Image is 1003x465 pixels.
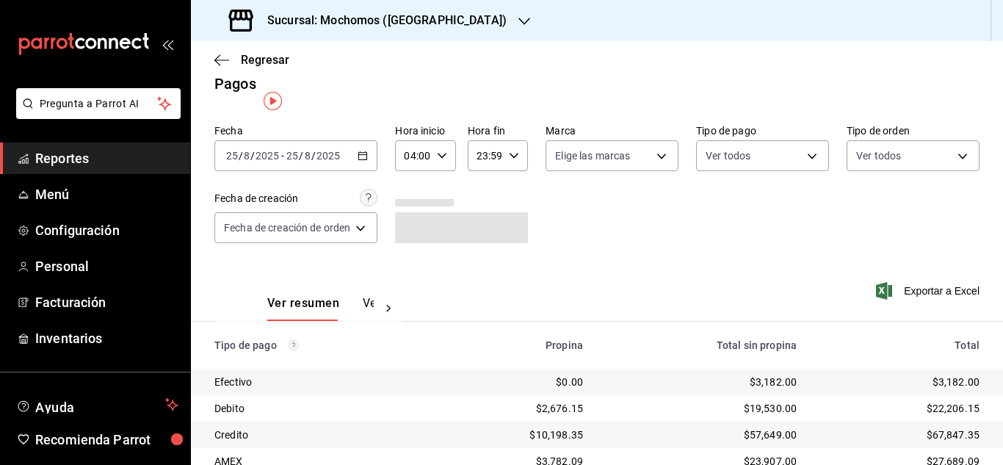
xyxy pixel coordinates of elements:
[214,401,425,416] div: Debito
[555,148,630,163] span: Elige las marcas
[256,12,507,29] h3: Sucursal: Mochomos ([GEOGRAPHIC_DATA])
[696,126,829,136] label: Tipo de pago
[214,428,425,442] div: Credito
[224,220,350,235] span: Fecha de creación de orden
[241,53,289,67] span: Regresar
[10,107,181,122] a: Pregunta a Parrot AI
[606,428,797,442] div: $57,649.00
[255,150,280,162] input: ----
[267,296,374,321] div: navigation tabs
[286,150,299,162] input: --
[214,73,256,95] div: Pagos
[16,88,181,119] button: Pregunta a Parrot AI
[847,126,980,136] label: Tipo de orden
[820,339,980,351] div: Total
[449,401,583,416] div: $2,676.15
[225,150,239,162] input: --
[606,375,797,389] div: $3,182.00
[289,340,299,350] svg: Los pagos realizados con Pay y otras terminales son montos brutos.
[706,148,750,163] span: Ver todos
[35,430,178,450] span: Recomienda Parrot
[35,328,178,348] span: Inventarios
[162,38,173,50] button: open_drawer_menu
[239,150,243,162] span: /
[449,339,583,351] div: Propina
[856,148,901,163] span: Ver todos
[820,401,980,416] div: $22,206.15
[316,150,341,162] input: ----
[35,256,178,276] span: Personal
[243,150,250,162] input: --
[35,396,159,414] span: Ayuda
[35,184,178,204] span: Menú
[546,126,678,136] label: Marca
[40,96,158,112] span: Pregunta a Parrot AI
[214,191,298,206] div: Fecha de creación
[311,150,316,162] span: /
[395,126,455,136] label: Hora inicio
[449,428,583,442] div: $10,198.35
[363,296,418,321] button: Ver pagos
[214,339,425,351] div: Tipo de pago
[468,126,528,136] label: Hora fin
[35,220,178,240] span: Configuración
[281,150,284,162] span: -
[820,375,980,389] div: $3,182.00
[250,150,255,162] span: /
[267,296,339,321] button: Ver resumen
[214,375,425,389] div: Efectivo
[820,428,980,442] div: $67,847.35
[304,150,311,162] input: --
[449,375,583,389] div: $0.00
[606,401,797,416] div: $19,530.00
[879,282,980,300] button: Exportar a Excel
[214,126,377,136] label: Fecha
[35,148,178,168] span: Reportes
[606,339,797,351] div: Total sin propina
[299,150,303,162] span: /
[264,92,282,110] img: Tooltip marker
[35,292,178,312] span: Facturación
[214,53,289,67] button: Regresar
